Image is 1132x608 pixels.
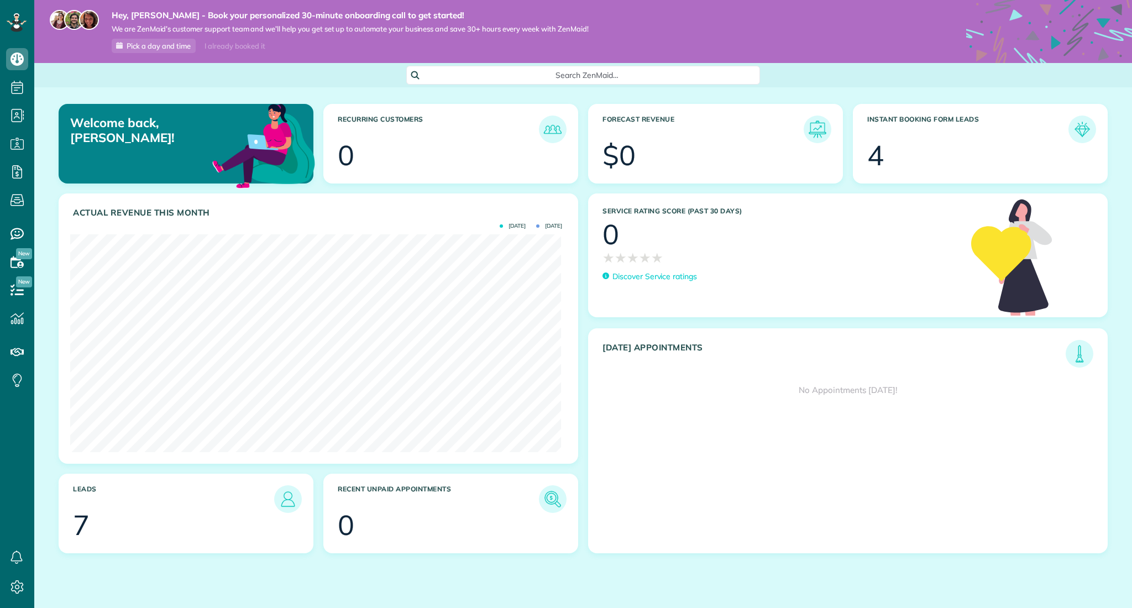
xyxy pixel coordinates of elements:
[806,118,829,140] img: icon_forecast_revenue-8c13a41c7ed35a8dcfafea3cbb826a0462acb37728057bba2d056411b612bbbe.png
[1071,118,1093,140] img: icon_form_leads-04211a6a04a5b2264e4ee56bc0799ec3eb69b7e499cbb523a139df1d13a81ae0.png
[867,116,1068,143] h3: Instant Booking Form Leads
[867,141,884,169] div: 4
[210,91,317,198] img: dashboard_welcome-42a62b7d889689a78055ac9021e634bf52bae3f8056760290aed330b23ab8690.png
[615,248,627,268] span: ★
[338,511,354,539] div: 0
[112,10,589,21] strong: Hey, [PERSON_NAME] - Book your personalized 30-minute onboarding call to get started!
[112,39,196,53] a: Pick a day and time
[64,10,84,30] img: jorge-587dff0eeaa6aab1f244e6dc62b8924c3b6ad411094392a53c71c6c4a576187d.jpg
[73,511,90,539] div: 7
[602,221,619,248] div: 0
[16,276,32,287] span: New
[79,10,99,30] img: michelle-19f622bdf1676172e81f8f8fba1fb50e276960ebfe0243fe18214015130c80e4.jpg
[112,24,589,34] span: We are ZenMaid’s customer support team and we’ll help you get set up to automate your business an...
[536,223,562,229] span: [DATE]
[627,248,639,268] span: ★
[338,485,539,513] h3: Recent unpaid appointments
[589,368,1107,413] div: No Appointments [DATE]!
[612,271,697,282] p: Discover Service ratings
[500,223,526,229] span: [DATE]
[1068,343,1091,365] img: icon_todays_appointments-901f7ab196bb0bea1936b74009e4eb5ffbc2d2711fa7634e0d609ed5ef32b18b.png
[639,248,651,268] span: ★
[602,141,636,169] div: $0
[338,141,354,169] div: 0
[602,271,697,282] a: Discover Service ratings
[73,485,274,513] h3: Leads
[602,116,804,143] h3: Forecast Revenue
[16,248,32,259] span: New
[277,488,299,510] img: icon_leads-1bed01f49abd5b7fead27621c3d59655bb73ed531f8eeb49469d10e621d6b896.png
[602,343,1066,368] h3: [DATE] Appointments
[70,116,232,145] p: Welcome back, [PERSON_NAME]!
[50,10,70,30] img: maria-72a9807cf96188c08ef61303f053569d2e2a8a1cde33d635c8a3ac13582a053d.jpg
[73,208,567,218] h3: Actual Revenue this month
[127,41,191,50] span: Pick a day and time
[651,248,663,268] span: ★
[602,207,960,215] h3: Service Rating score (past 30 days)
[542,118,564,140] img: icon_recurring_customers-cf858462ba22bcd05b5a5880d41d6543d210077de5bb9ebc9590e49fd87d84ed.png
[198,39,271,53] div: I already booked it
[602,248,615,268] span: ★
[338,116,539,143] h3: Recurring Customers
[542,488,564,510] img: icon_unpaid_appointments-47b8ce3997adf2238b356f14209ab4cced10bd1f174958f3ca8f1d0dd7fffeee.png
